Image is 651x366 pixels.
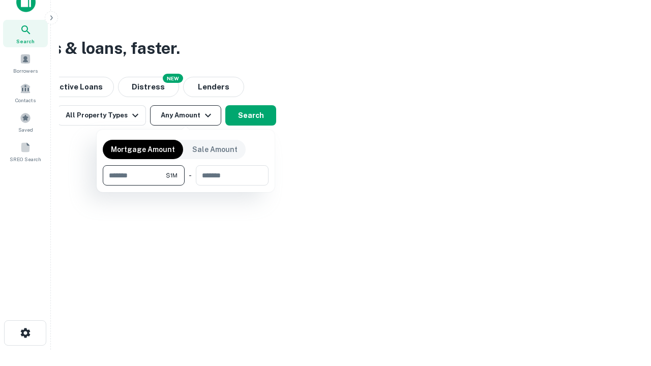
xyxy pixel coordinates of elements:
iframe: Chat Widget [600,285,651,333]
p: Sale Amount [192,144,238,155]
p: Mortgage Amount [111,144,175,155]
div: - [189,165,192,186]
span: $1M [166,171,177,180]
